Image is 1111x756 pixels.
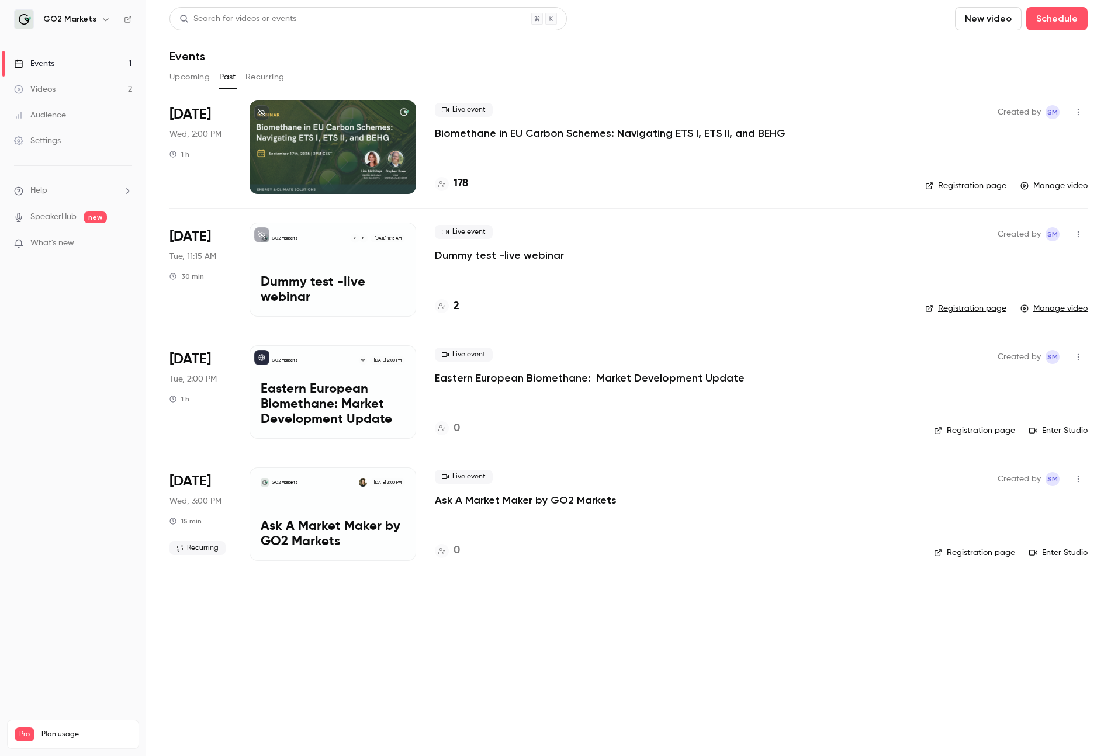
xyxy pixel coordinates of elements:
[169,49,205,63] h1: Events
[169,100,231,194] div: Sep 17 Wed, 2:00 PM (Europe/Berlin)
[1047,350,1058,364] span: SM
[454,176,468,192] h4: 178
[169,541,226,555] span: Recurring
[169,150,189,159] div: 1 h
[30,185,47,197] span: Help
[1020,303,1088,314] a: Manage video
[1046,350,1060,364] span: Sophia Mwema
[14,185,132,197] li: help-dropdown-opener
[169,373,217,385] span: Tue, 2:00 PM
[1047,105,1058,119] span: SM
[359,234,368,243] div: N
[15,727,34,741] span: Pro
[30,211,77,223] a: SpeakerHub
[43,13,96,25] h6: GO2 Markets
[359,478,367,487] img: Lisa Alschibaja
[435,248,564,262] a: Dummy test -live webinar
[14,84,56,95] div: Videos
[1046,472,1060,486] span: Sophia Mwema
[454,543,460,559] h4: 0
[435,225,493,239] span: Live event
[261,275,405,306] p: Dummy test -live webinar
[261,478,269,487] img: Ask A Market Maker by GO2 Markets
[169,129,221,140] span: Wed, 2:00 PM
[169,394,189,404] div: 1 h
[998,227,1041,241] span: Created by
[169,495,221,507] span: Wed, 3:00 PM
[454,421,460,436] h4: 0
[370,356,404,365] span: [DATE] 2:00 PM
[169,68,210,86] button: Upcoming
[169,251,216,262] span: Tue, 11:15 AM
[272,480,297,485] p: GO2 Markets
[169,105,211,124] span: [DATE]
[454,299,459,314] h4: 2
[435,126,785,140] a: Biomethane in EU Carbon Schemes: Navigating ETS I, ETS II, and BEHG
[1020,180,1088,192] a: Manage video
[14,58,54,70] div: Events
[350,234,359,243] div: V
[1047,472,1058,486] span: SM
[169,272,204,281] div: 30 min
[14,135,61,147] div: Settings
[435,421,460,436] a: 0
[435,103,493,117] span: Live event
[84,211,107,223] span: new
[261,382,405,427] p: Eastern European Biomethane: Market Development Update
[261,519,405,550] p: Ask A Market Maker by GO2 Markets
[435,176,468,192] a: 178
[272,235,297,241] p: GO2 Markets
[435,348,493,362] span: Live event
[179,13,296,25] div: Search for videos or events
[934,425,1015,436] a: Registration page
[169,227,211,246] span: [DATE]
[998,105,1041,119] span: Created by
[169,223,231,316] div: Sep 16 Tue, 11:15 AM (Europe/Berlin)
[169,467,231,561] div: Jun 11 Wed, 3:00 PM (Europe/Berlin)
[272,358,297,363] p: GO2 Markets
[358,356,368,365] div: W
[370,478,404,487] span: [DATE] 3:00 PM
[925,303,1006,314] a: Registration page
[925,180,1006,192] a: Registration page
[955,7,1022,30] button: New video
[41,730,131,739] span: Plan usage
[1026,7,1088,30] button: Schedule
[118,238,132,249] iframe: Noticeable Trigger
[1029,547,1088,559] a: Enter Studio
[250,345,416,439] a: Eastern European Biomethane: Market Development UpdateGO2 MarketsW[DATE] 2:00 PMEastern European ...
[998,472,1041,486] span: Created by
[1046,105,1060,119] span: Sophia Mwema
[1047,227,1058,241] span: SM
[169,472,211,491] span: [DATE]
[169,516,202,526] div: 15 min
[169,350,211,369] span: [DATE]
[435,493,617,507] a: Ask A Market Maker by GO2 Markets
[1029,425,1088,436] a: Enter Studio
[169,345,231,439] div: Jun 24 Tue, 2:00 PM (Europe/Berlin)
[14,109,66,121] div: Audience
[250,467,416,561] a: Ask A Market Maker by GO2 MarketsGO2 MarketsLisa Alschibaja[DATE] 3:00 PMAsk A Market Maker by GO...
[435,371,745,385] a: Eastern European Biomethane: Market Development Update
[435,470,493,484] span: Live event
[371,234,404,242] span: [DATE] 11:15 AM
[219,68,236,86] button: Past
[1046,227,1060,241] span: Sophia Mwema
[435,543,460,559] a: 0
[250,223,416,316] a: Dummy test -live webinarGO2 MarketsNV[DATE] 11:15 AMDummy test -live webinar
[15,10,33,29] img: GO2 Markets
[30,237,74,249] span: What's new
[435,299,459,314] a: 2
[245,68,285,86] button: Recurring
[934,547,1015,559] a: Registration page
[998,350,1041,364] span: Created by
